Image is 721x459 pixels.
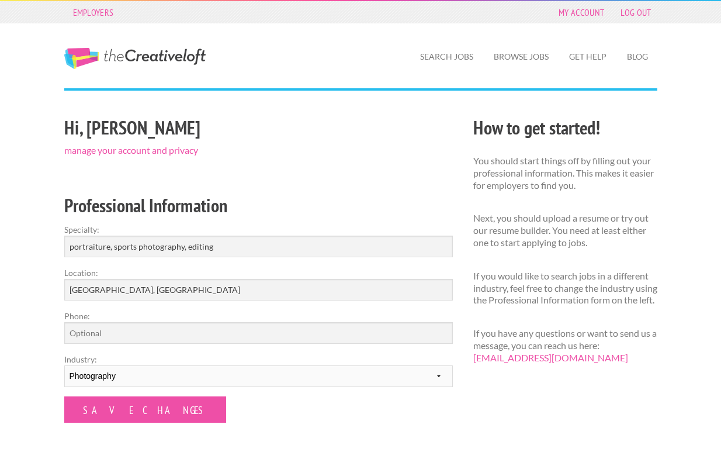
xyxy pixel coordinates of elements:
[473,115,657,141] h2: How to get started!
[64,192,453,219] h2: Professional Information
[411,43,483,70] a: Search Jobs
[64,48,206,69] a: The Creative Loft
[67,4,120,20] a: Employers
[64,267,453,279] label: Location:
[64,322,453,344] input: Optional
[473,212,657,249] p: Next, you should upload a resume or try out our resume builder. You need at least either one to s...
[615,4,657,20] a: Log Out
[64,115,453,141] h2: Hi, [PERSON_NAME]
[64,144,198,156] a: manage your account and privacy
[473,270,657,306] p: If you would like to search jobs in a different industry, feel free to change the industry using ...
[64,310,453,322] label: Phone:
[560,43,616,70] a: Get Help
[64,279,453,301] input: e.g. New York, NY
[473,352,628,363] a: [EMAIL_ADDRESS][DOMAIN_NAME]
[473,327,657,364] p: If you have any questions or want to send us a message, you can reach us here:
[64,396,226,423] input: Save Changes
[64,353,453,365] label: Industry:
[473,155,657,191] p: You should start things off by filling out your professional information. This makes it easier fo...
[64,223,453,236] label: Specialty:
[553,4,610,20] a: My Account
[618,43,657,70] a: Blog
[484,43,558,70] a: Browse Jobs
